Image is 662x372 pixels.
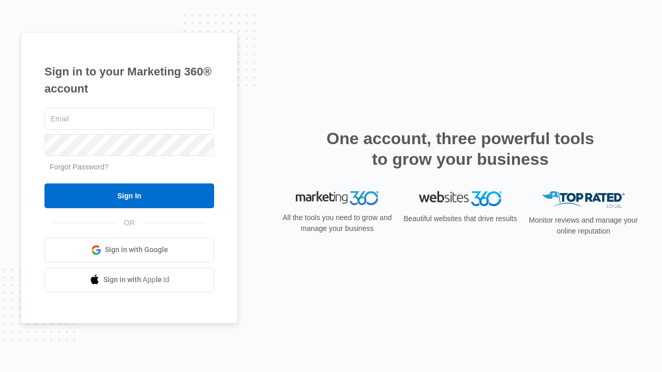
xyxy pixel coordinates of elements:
[44,183,214,208] input: Sign In
[542,191,625,208] img: Top Rated Local
[44,108,214,130] input: Email
[105,244,168,255] span: Sign in with Google
[44,63,214,97] h1: Sign in to your Marketing 360® account
[323,128,597,169] h2: One account, three powerful tools to grow your business
[44,238,214,262] a: Sign in with Google
[44,268,214,292] a: Sign in with Apple Id
[103,274,170,285] span: Sign in with Apple Id
[402,213,518,224] p: Beautiful websites that drive results
[279,212,395,234] p: All the tools you need to grow and manage your business
[296,191,379,206] img: Marketing 360
[50,163,109,171] a: Forgot Password?
[419,191,502,206] img: Websites 360
[525,215,641,237] p: Monitor reviews and manage your online reputation
[117,218,142,228] span: OR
